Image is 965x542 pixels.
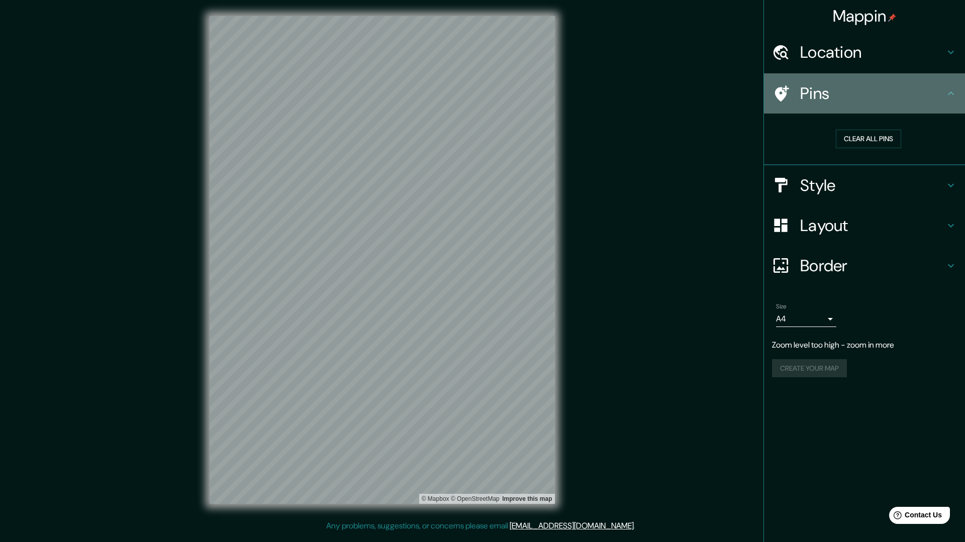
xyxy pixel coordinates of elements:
a: Map feedback [502,495,552,502]
div: Border [764,246,965,286]
div: . [635,520,637,532]
h4: Pins [800,83,945,103]
p: Any problems, suggestions, or concerns please email . [326,520,635,532]
div: Pins [764,73,965,114]
label: Size [776,302,787,310]
div: Location [764,32,965,72]
div: Style [764,165,965,205]
a: [EMAIL_ADDRESS][DOMAIN_NAME] [510,520,634,531]
h4: Location [800,42,945,62]
p: Zoom level too high - zoom in more [772,339,957,351]
h4: Style [800,175,945,195]
canvas: Map [210,16,555,504]
a: OpenStreetMap [451,495,500,502]
iframe: Help widget launcher [876,503,954,531]
h4: Border [800,256,945,276]
div: . [637,520,639,532]
div: Layout [764,205,965,246]
button: Clear all pins [836,130,901,148]
div: A4 [776,311,836,327]
h4: Mappin [833,6,897,26]
img: pin-icon.png [888,14,896,22]
h4: Layout [800,215,945,236]
a: Mapbox [422,495,449,502]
